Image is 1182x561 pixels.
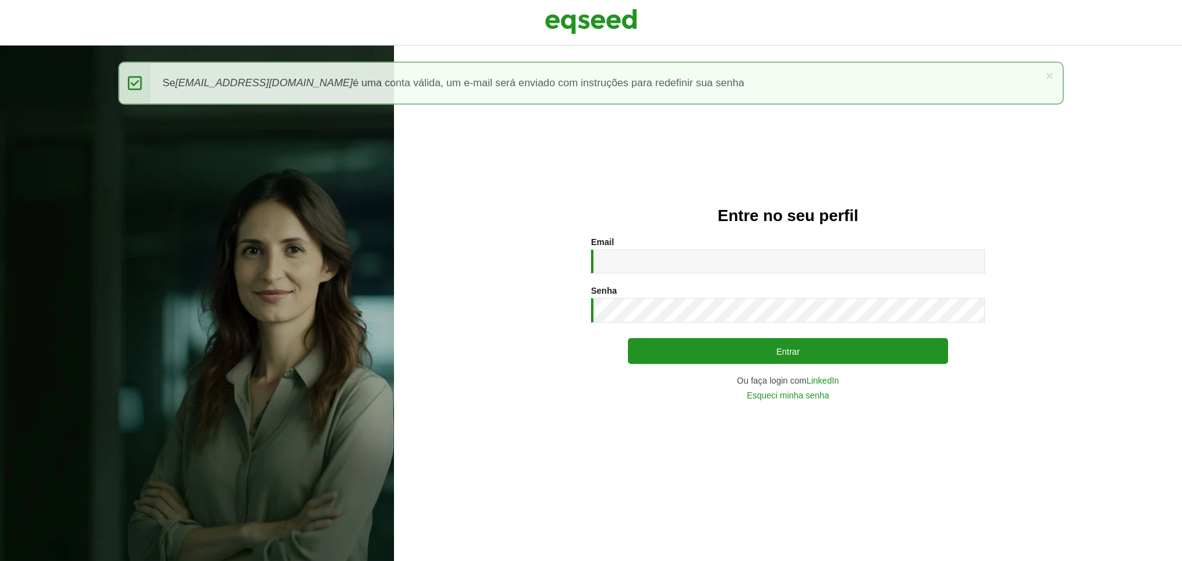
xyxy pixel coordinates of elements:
[591,238,614,246] label: Email
[628,338,948,364] button: Entrar
[118,62,1064,105] div: Se é uma conta válida, um e-mail será enviado com instruções para redefinir sua senha
[1046,69,1053,82] a: ×
[419,207,1157,225] h2: Entre no seu perfil
[175,77,353,89] em: [EMAIL_ADDRESS][DOMAIN_NAME]
[747,391,829,400] a: Esqueci minha senha
[806,376,839,385] a: LinkedIn
[591,376,985,385] div: Ou faça login com
[545,6,637,37] img: EqSeed Logo
[591,286,617,295] label: Senha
